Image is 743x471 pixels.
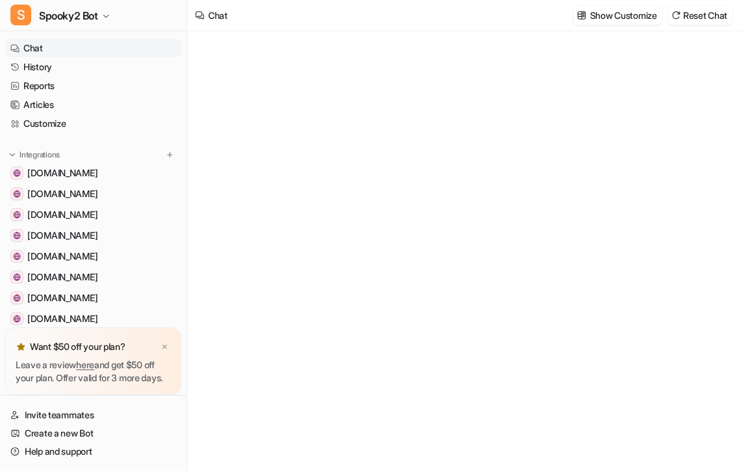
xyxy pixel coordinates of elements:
[27,312,98,325] span: [DOMAIN_NAME]
[13,211,21,219] img: chatgpt.com
[5,247,182,265] a: translate.google.co.uk[DOMAIN_NAME]
[5,268,182,286] a: app.chatbot.com[DOMAIN_NAME]
[671,10,681,20] img: reset
[76,359,94,370] a: here
[30,340,126,353] p: Want $50 off your plan?
[5,39,182,57] a: Chat
[13,252,21,260] img: translate.google.co.uk
[13,232,21,239] img: www.mabangerp.com
[5,206,182,224] a: chatgpt.com[DOMAIN_NAME]
[27,187,98,200] span: [DOMAIN_NAME]
[27,271,98,284] span: [DOMAIN_NAME]
[161,343,169,351] img: x
[5,96,182,114] a: Articles
[10,5,31,25] span: S
[39,7,98,25] span: Spooky2 Bot
[13,294,21,302] img: www.spooky2-mall.com
[13,273,21,281] img: app.chatbot.com
[5,424,182,442] a: Create a new Bot
[8,150,17,159] img: expand menu
[13,169,21,177] img: www.ahaharmony.com
[5,406,182,424] a: Invite teammates
[27,229,98,242] span: [DOMAIN_NAME]
[5,58,182,76] a: History
[668,6,733,25] button: Reset Chat
[5,148,64,161] button: Integrations
[5,289,182,307] a: www.spooky2-mall.com[DOMAIN_NAME]
[5,442,182,461] a: Help and support
[577,10,586,20] img: customize
[208,8,228,22] div: Chat
[27,250,98,263] span: [DOMAIN_NAME]
[27,167,98,180] span: [DOMAIN_NAME]
[13,315,21,323] img: www.rifemachineblog.com
[27,208,98,221] span: [DOMAIN_NAME]
[27,291,98,304] span: [DOMAIN_NAME]
[590,8,657,22] p: Show Customize
[5,226,182,245] a: www.mabangerp.com[DOMAIN_NAME]
[573,6,662,25] button: Show Customize
[16,342,26,352] img: star
[13,190,21,198] img: my.livechatinc.com
[5,164,182,182] a: www.ahaharmony.com[DOMAIN_NAME]
[5,185,182,203] a: my.livechatinc.com[DOMAIN_NAME]
[165,150,174,159] img: menu_add.svg
[16,358,171,384] p: Leave a review and get $50 off your plan. Offer valid for 3 more days.
[20,150,60,160] p: Integrations
[5,77,182,95] a: Reports
[5,114,182,133] a: Customize
[5,310,182,328] a: www.rifemachineblog.com[DOMAIN_NAME]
